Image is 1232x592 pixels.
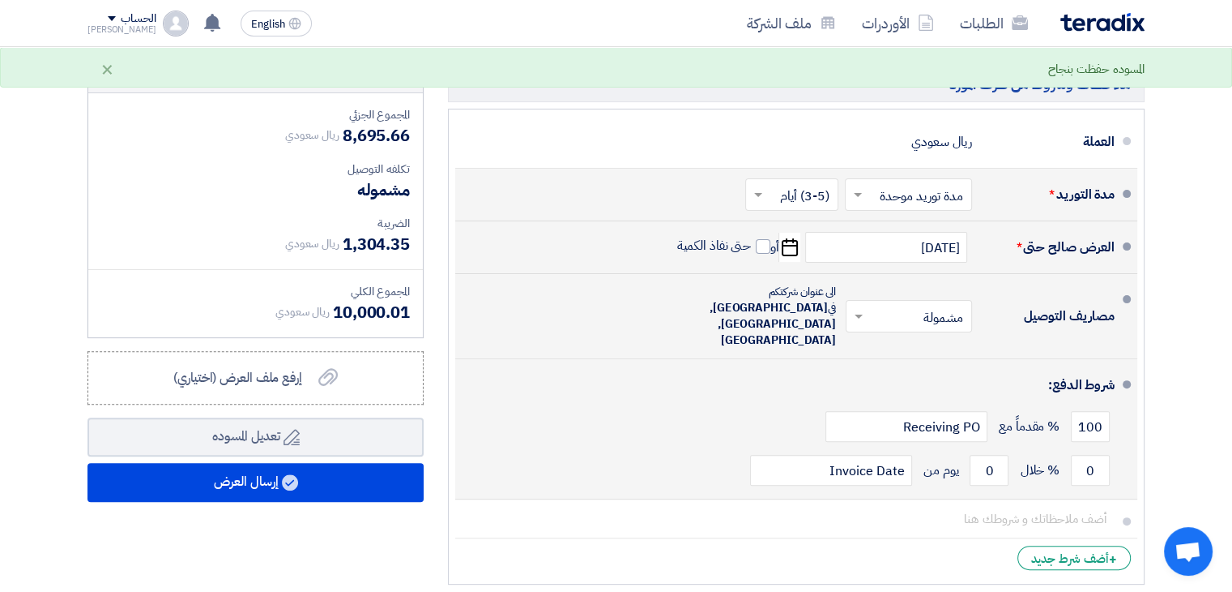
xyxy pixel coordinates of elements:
span: English [251,19,285,30]
div: شروط الدفع: [481,366,1115,405]
input: payment-term-2 [750,455,912,486]
a: دردشة مفتوحة [1164,527,1213,576]
div: المسوده حفظت بنجاح [1048,60,1145,79]
input: أضف ملاحظاتك و شروطك هنا [468,503,1115,534]
span: أو [770,239,779,255]
div: المجموع الجزئي [101,106,410,123]
span: 10,000.01 [333,300,410,324]
div: تكلفه التوصيل [101,161,410,178]
span: إرفع ملف العرض (اختياري) [173,368,302,388]
div: العملة [985,122,1115,161]
div: المجموع الكلي [101,283,410,300]
input: payment-term-1 [1071,411,1110,442]
label: حتى نفاذ الكمية [677,238,771,254]
span: 8,695.66 [343,123,410,148]
span: % مقدماً مع [999,418,1059,435]
span: يوم من [923,462,958,478]
div: [PERSON_NAME] [87,25,156,34]
a: الطلبات [947,4,1041,42]
img: profile_test.png [163,11,189,36]
span: 1,304.35 [343,232,410,256]
span: ريال سعودي [285,235,339,252]
span: ريال سعودي [275,303,330,320]
a: ملف الشركة [734,4,849,42]
span: ريال سعودي [285,127,339,144]
div: الضريبة [101,215,410,232]
span: [GEOGRAPHIC_DATA], [GEOGRAPHIC_DATA], [GEOGRAPHIC_DATA] [710,299,836,349]
input: payment-term-2 [1071,455,1110,486]
img: Teradix logo [1060,13,1145,32]
span: + [1109,550,1117,569]
span: مشموله [357,178,410,202]
button: إرسال العرض [87,463,424,502]
a: الأوردرات [849,4,947,42]
div: مدة التوريد [985,175,1115,214]
input: سنة-شهر-يوم [805,232,967,263]
div: أضف شرط جديد [1017,546,1131,570]
div: مصاريف التوصيل [985,297,1115,336]
button: English [241,11,312,36]
button: تعديل المسوده [87,418,424,457]
input: payment-term-2 [970,455,1008,486]
span: % خلال [1020,462,1059,478]
div: ريال سعودي [911,127,972,157]
input: payment-term-2 [825,411,987,442]
div: × [100,59,114,79]
div: الى عنوان شركتكم في [658,284,836,349]
div: الحساب [121,12,156,26]
div: العرض صالح حتى [985,228,1115,267]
